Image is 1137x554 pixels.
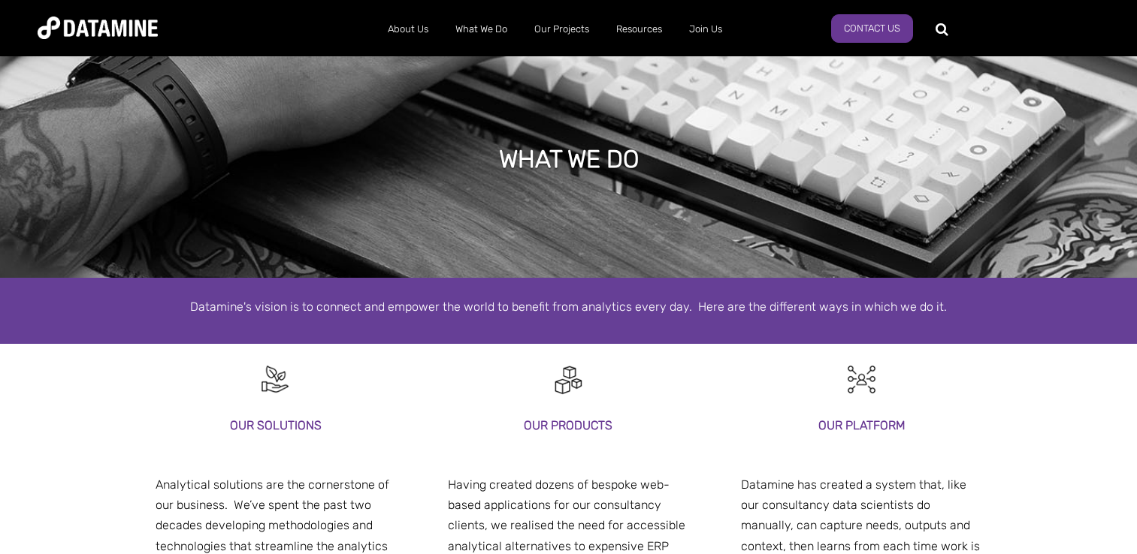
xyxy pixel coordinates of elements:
a: Resources [603,10,676,49]
img: Recruitment Black-10-1 [259,363,292,396]
img: Customer Analytics-1 [845,363,878,396]
a: Join Us [676,10,736,49]
h3: our products [448,415,689,435]
a: Our Projects [521,10,603,49]
h3: our platform [741,415,982,435]
h3: Our solutions [156,415,397,435]
a: What We Do [442,10,521,49]
span: our platform [156,450,224,464]
span: our platform [448,450,516,464]
img: Datamine [38,17,158,39]
a: About Us [374,10,442,49]
p: Datamine's vision is to connect and empower the world to benefit from analytics every day. Here a... [141,297,997,317]
span: our platform [741,450,809,464]
img: Digital Activation-1 [552,363,585,396]
a: Contact Us [831,14,913,43]
h1: what we do [499,143,639,176]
